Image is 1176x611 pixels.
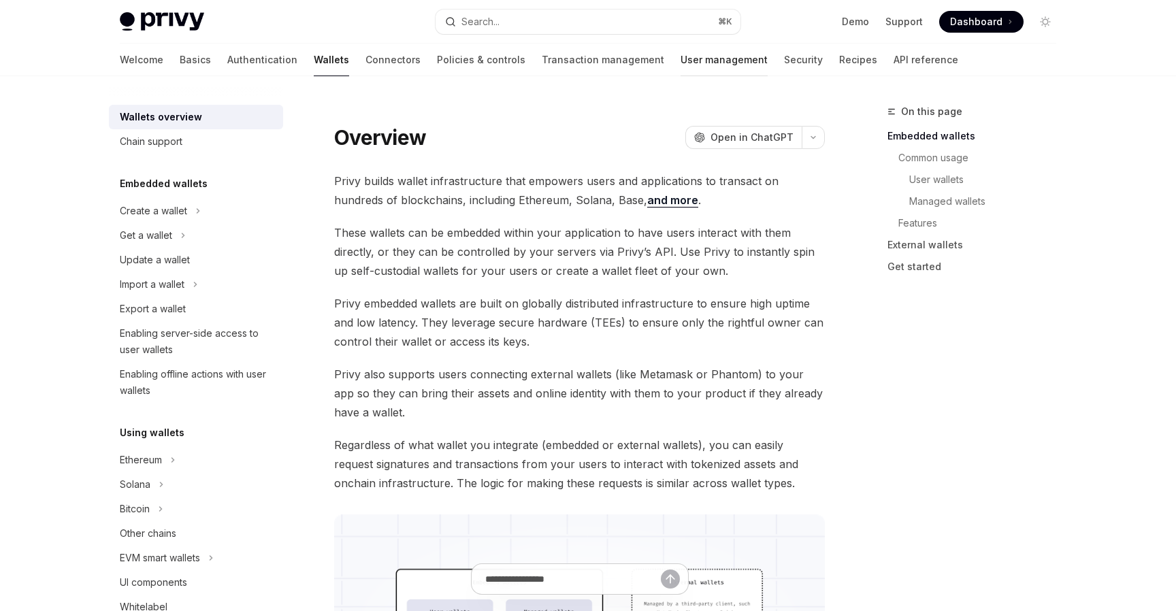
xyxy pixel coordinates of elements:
[120,574,187,591] div: UI components
[109,321,283,362] a: Enabling server-side access to user wallets
[334,365,825,422] span: Privy also supports users connecting external wallets (like Metamask or Phantom) to your app so t...
[887,256,1067,278] a: Get started
[180,44,211,76] a: Basics
[109,497,283,521] button: Bitcoin
[334,125,426,150] h1: Overview
[939,11,1024,33] a: Dashboard
[109,472,283,497] button: Solana
[436,10,740,34] button: Search...⌘K
[334,435,825,493] span: Regardless of what wallet you integrate (embedded or external wallets), you can easily request si...
[120,203,187,219] div: Create a wallet
[885,15,923,29] a: Support
[120,525,176,542] div: Other chains
[109,129,283,154] a: Chain support
[109,248,283,272] a: Update a wallet
[109,272,283,297] button: Import a wallet
[718,16,732,27] span: ⌘ K
[542,44,664,76] a: Transaction management
[109,223,283,248] button: Get a wallet
[120,176,208,192] h5: Embedded wallets
[685,126,802,149] button: Open in ChatGPT
[334,171,825,210] span: Privy builds wallet infrastructure that empowers users and applications to transact on hundreds o...
[120,44,163,76] a: Welcome
[120,227,172,244] div: Get a wallet
[109,362,283,403] a: Enabling offline actions with user wallets
[887,125,1067,147] a: Embedded wallets
[120,452,162,468] div: Ethereum
[887,169,1067,191] a: User wallets
[227,44,297,76] a: Authentication
[109,199,283,223] button: Create a wallet
[661,569,680,589] button: Send message
[887,212,1067,234] a: Features
[887,234,1067,256] a: External wallets
[334,294,825,351] span: Privy embedded wallets are built on globally distributed infrastructure to ensure high uptime and...
[120,252,190,268] div: Update a wallet
[120,476,150,493] div: Solana
[894,44,958,76] a: API reference
[842,15,869,29] a: Demo
[437,44,525,76] a: Policies & controls
[901,103,962,120] span: On this page
[109,448,283,472] button: Ethereum
[120,276,184,293] div: Import a wallet
[109,546,283,570] button: EVM smart wallets
[120,425,184,441] h5: Using wallets
[314,44,349,76] a: Wallets
[120,325,275,358] div: Enabling server-side access to user wallets
[839,44,877,76] a: Recipes
[334,223,825,280] span: These wallets can be embedded within your application to have users interact with them directly, ...
[365,44,421,76] a: Connectors
[120,366,275,399] div: Enabling offline actions with user wallets
[784,44,823,76] a: Security
[887,147,1067,169] a: Common usage
[120,133,182,150] div: Chain support
[120,301,186,317] div: Export a wallet
[681,44,768,76] a: User management
[120,12,204,31] img: light logo
[109,521,283,546] a: Other chains
[120,109,202,125] div: Wallets overview
[461,14,500,30] div: Search...
[120,501,150,517] div: Bitcoin
[647,193,698,208] a: and more
[120,550,200,566] div: EVM smart wallets
[887,191,1067,212] a: Managed wallets
[1034,11,1056,33] button: Toggle dark mode
[109,297,283,321] a: Export a wallet
[485,564,661,594] input: Ask a question...
[109,570,283,595] a: UI components
[109,105,283,129] a: Wallets overview
[950,15,1002,29] span: Dashboard
[710,131,794,144] span: Open in ChatGPT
